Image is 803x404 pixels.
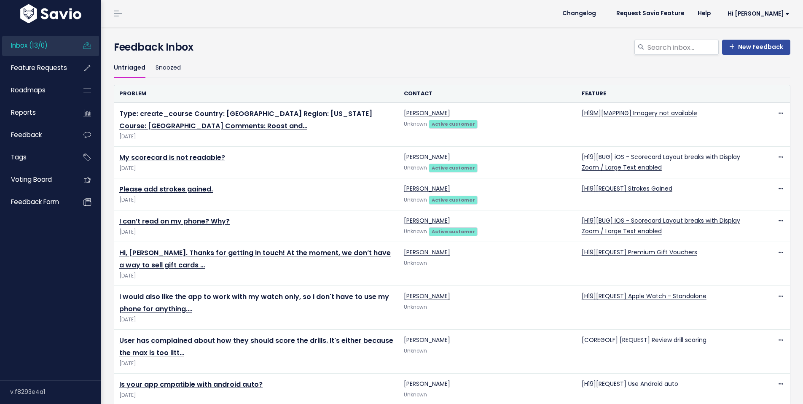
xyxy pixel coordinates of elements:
[582,216,740,235] a: [H19][BUG] iOS - Scorecard Layout breaks with Display Zoom / Large Text enabled
[114,85,399,102] th: Problem
[11,197,59,206] span: Feedback form
[432,164,475,171] strong: Active customer
[119,336,393,358] a: User has complained about how they should score the drills. It's either because the max is too litt…
[404,109,450,117] a: [PERSON_NAME]
[404,121,427,127] span: Unknown
[119,380,263,389] a: Is your app cmpatible with android auto?
[404,380,450,388] a: [PERSON_NAME]
[404,347,427,354] span: Unknown
[404,336,450,344] a: [PERSON_NAME]
[119,359,394,368] span: [DATE]
[582,248,697,256] a: [H19][REQUEST] Premium Gift Vouchers
[10,381,101,403] div: v.f8293e4a1
[11,41,48,50] span: Inbox (13/0)
[717,7,796,20] a: Hi [PERSON_NAME]
[610,7,691,20] a: Request Savio Feature
[582,380,678,388] a: [H19][REQUEST] Use Android auto
[119,216,230,226] a: I can’t read on my phone? Why?
[114,58,145,78] a: Untriaged
[156,58,181,78] a: Snoozed
[11,108,36,117] span: Reports
[114,58,790,78] ul: Filter feature requests
[582,292,706,300] a: [H19][REQUEST] Apple Watch - Standalone
[432,121,475,127] strong: Active customer
[404,292,450,300] a: [PERSON_NAME]
[429,163,478,172] a: Active customer
[582,109,697,117] a: [H19M][MAPPING] Imagery not available
[404,248,450,256] a: [PERSON_NAME]
[119,153,225,162] a: My scorecard is not readable?
[404,260,427,267] span: Unknown
[404,153,450,161] a: [PERSON_NAME]
[691,7,717,20] a: Help
[2,192,70,212] a: Feedback form
[429,227,478,235] a: Active customer
[18,4,83,23] img: logo-white.9d6f32f41409.svg
[429,195,478,204] a: Active customer
[404,391,427,398] span: Unknown
[119,391,394,400] span: [DATE]
[119,315,394,324] span: [DATE]
[404,216,450,225] a: [PERSON_NAME]
[119,272,394,280] span: [DATE]
[2,81,70,100] a: Roadmaps
[404,184,450,193] a: [PERSON_NAME]
[119,248,391,270] a: Hi, [PERSON_NAME]. Thanks for getting in touch! At the moment, we don’t have a way to sell gift c...
[114,40,790,55] h4: Feedback Inbox
[582,153,740,172] a: [H19][BUG] iOS - Scorecard Layout breaks with Display Zoom / Large Text enabled
[2,148,70,167] a: Tags
[119,184,213,194] a: Please add strokes gained.
[432,228,475,235] strong: Active customer
[11,175,52,184] span: Voting Board
[11,130,42,139] span: Feedback
[429,119,478,128] a: Active customer
[647,40,719,55] input: Search inbox...
[432,197,475,203] strong: Active customer
[11,153,27,162] span: Tags
[2,103,70,122] a: Reports
[404,197,427,203] span: Unknown
[119,109,372,131] a: Type: create_course Country: [GEOGRAPHIC_DATA] Region: [US_STATE] Course: [GEOGRAPHIC_DATA] Comme...
[404,304,427,310] span: Unknown
[404,164,427,171] span: Unknown
[722,40,790,55] a: New Feedback
[11,63,67,72] span: Feature Requests
[2,36,70,55] a: Inbox (13/0)
[728,11,790,17] span: Hi [PERSON_NAME]
[2,58,70,78] a: Feature Requests
[404,228,427,235] span: Unknown
[582,336,706,344] a: [COREGOLF] [REQUEST] Review drill scoring
[399,85,577,102] th: Contact
[2,125,70,145] a: Feedback
[119,132,394,141] span: [DATE]
[119,228,394,237] span: [DATE]
[11,86,46,94] span: Roadmaps
[577,85,755,102] th: Feature
[119,164,394,173] span: [DATE]
[2,170,70,189] a: Voting Board
[582,184,672,193] a: [H19][REQUEST] Strokes Gained
[562,11,596,16] span: Changelog
[119,196,394,205] span: [DATE]
[119,292,389,314] a: I would also like the app to work with my watch only, so I don't have to use my phone for anything.…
